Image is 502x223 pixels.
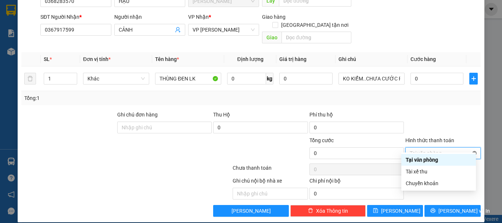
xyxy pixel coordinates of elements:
span: Nhận: [70,7,88,15]
span: VP Nhận [188,14,209,20]
span: [PERSON_NAME] và In [438,207,490,215]
span: Giao [262,32,282,43]
div: Người nhận [114,13,185,21]
button: delete [24,73,36,84]
th: Ghi chú [336,52,408,66]
span: [PERSON_NAME] [381,207,420,215]
span: Giao hàng [262,14,286,20]
span: Giá trị hàng [279,56,306,62]
span: Tại văn phòng [410,148,476,159]
input: VD: Bàn, Ghế [155,73,221,84]
span: plus [470,76,477,82]
div: Phí thu hộ [309,111,404,122]
div: Tổng: 1 [24,94,194,102]
span: delete [308,208,313,214]
span: close-circle [472,151,477,155]
div: 02596271515 [70,33,129,43]
span: Cước hàng [410,56,436,62]
span: user-add [175,27,181,33]
input: Ghi Chú [338,73,405,84]
div: SĐT Người Nhận [40,13,111,21]
span: Xóa Thông tin [316,207,348,215]
input: Dọc đường [282,32,351,43]
span: Tổng cước [309,137,334,143]
button: deleteXóa Thông tin [290,205,366,217]
input: 0 [279,73,332,84]
button: printer[PERSON_NAME] và In [424,205,481,217]
input: Nhập ghi chú [233,188,308,199]
span: Gửi: [6,6,18,14]
div: 0838238338 [6,32,65,42]
span: [GEOGRAPHIC_DATA] tận nơi [278,21,351,29]
div: Chi phí nội bộ [309,177,404,188]
button: plus [469,73,478,84]
div: Chuyển khoản [406,179,471,187]
div: Chưa thanh toán [232,164,309,177]
button: [PERSON_NAME] [213,205,288,217]
span: Tên hàng [155,56,179,62]
div: TRÂN [70,24,129,33]
div: Tại văn phòng [406,156,471,164]
span: Khác [87,73,145,84]
div: VP [PERSON_NAME] [70,6,129,24]
div: Tài xế thu [406,168,471,176]
span: CC [69,47,78,55]
span: Đơn vị tính [83,56,111,62]
input: Ghi chú đơn hàng [117,122,212,133]
button: save[PERSON_NAME] [367,205,423,217]
span: Thu Hộ [213,112,230,118]
label: Ghi chú đơn hàng [117,112,158,118]
span: VP Phan Rang [193,24,255,35]
span: printer [430,208,435,214]
span: [PERSON_NAME] [232,207,271,215]
div: Ghi chú nội bộ nhà xe [233,177,308,188]
span: save [373,208,378,214]
label: Hình thức thanh toán [405,137,454,143]
div: [PERSON_NAME] [6,6,65,23]
span: SL [44,56,50,62]
div: HÀO PHÁT [6,23,65,32]
span: kg [266,73,273,84]
span: Định lượng [237,56,263,62]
